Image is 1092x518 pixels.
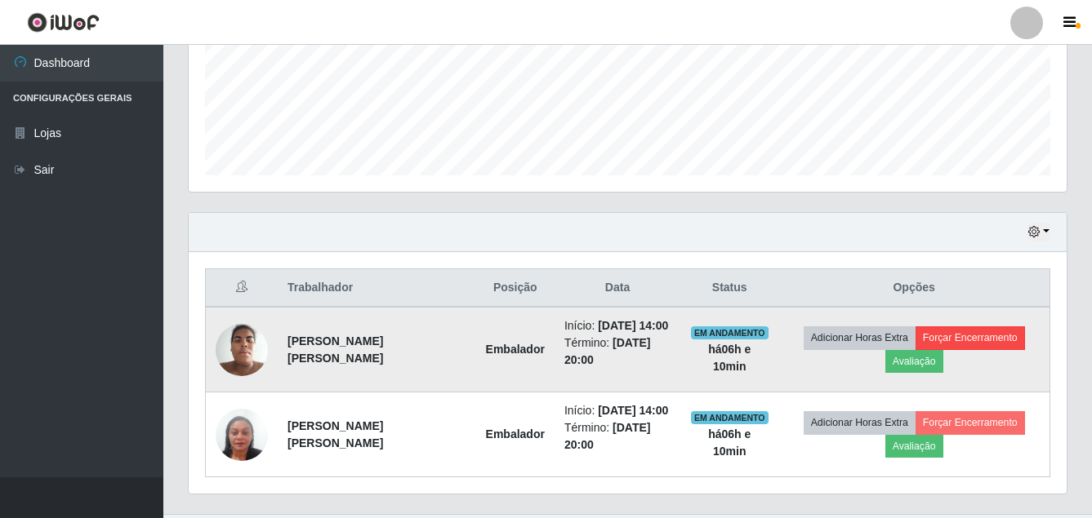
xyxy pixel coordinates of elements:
img: CoreUI Logo [27,12,100,33]
th: Posição [476,269,555,308]
span: EM ANDAMENTO [691,326,769,339]
button: Adicionar Horas Extra [804,411,916,434]
th: Opções [778,269,1050,308]
button: Avaliação [885,350,943,373]
li: Início: [564,317,671,334]
button: Forçar Encerramento [916,326,1025,349]
strong: [PERSON_NAME] [PERSON_NAME] [287,419,383,449]
strong: há 06 h e 10 min [708,343,751,373]
img: 1650483938365.jpeg [216,315,268,384]
th: Trabalhador [278,269,476,308]
li: Término: [564,419,671,454]
time: [DATE] 14:00 [598,404,668,417]
strong: há 06 h e 10 min [708,427,751,458]
img: 1703781074039.jpeg [216,388,268,481]
span: EM ANDAMENTO [691,411,769,424]
th: Status [680,269,778,308]
strong: Embalador [486,427,545,441]
button: Avaliação [885,435,943,458]
button: Adicionar Horas Extra [804,326,916,349]
li: Término: [564,334,671,369]
li: Início: [564,402,671,419]
strong: [PERSON_NAME] [PERSON_NAME] [287,334,383,365]
th: Data [555,269,680,308]
time: [DATE] 14:00 [598,319,668,332]
button: Forçar Encerramento [916,411,1025,434]
strong: Embalador [486,343,545,356]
